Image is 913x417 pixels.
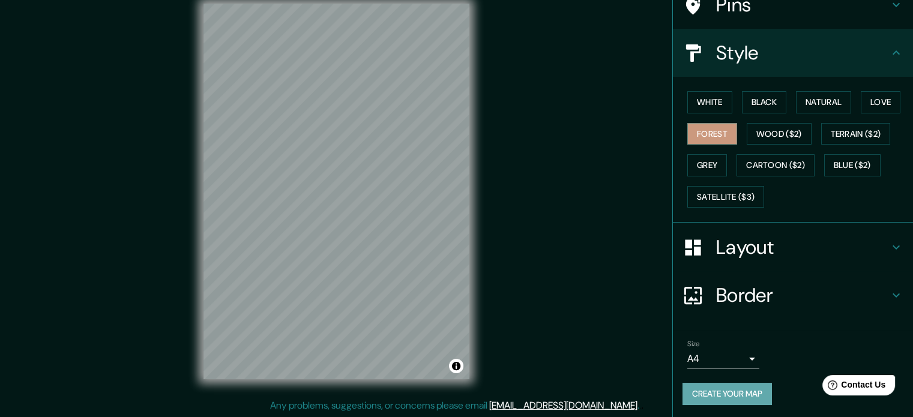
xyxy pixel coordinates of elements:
[687,154,727,176] button: Grey
[687,349,759,368] div: A4
[489,399,637,412] a: [EMAIL_ADDRESS][DOMAIN_NAME]
[687,339,700,349] label: Size
[861,91,900,113] button: Love
[449,359,463,373] button: Toggle attribution
[737,154,815,176] button: Cartoon ($2)
[687,123,737,145] button: Forest
[687,186,764,208] button: Satellite ($3)
[716,41,889,65] h4: Style
[747,123,812,145] button: Wood ($2)
[716,235,889,259] h4: Layout
[806,370,900,404] iframe: Help widget launcher
[270,398,639,413] p: Any problems, suggestions, or concerns please email .
[796,91,851,113] button: Natural
[824,154,881,176] button: Blue ($2)
[641,398,643,413] div: .
[673,223,913,271] div: Layout
[639,398,641,413] div: .
[203,4,469,379] canvas: Map
[687,91,732,113] button: White
[742,91,787,113] button: Black
[716,283,889,307] h4: Border
[673,29,913,77] div: Style
[673,271,913,319] div: Border
[821,123,891,145] button: Terrain ($2)
[682,383,772,405] button: Create your map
